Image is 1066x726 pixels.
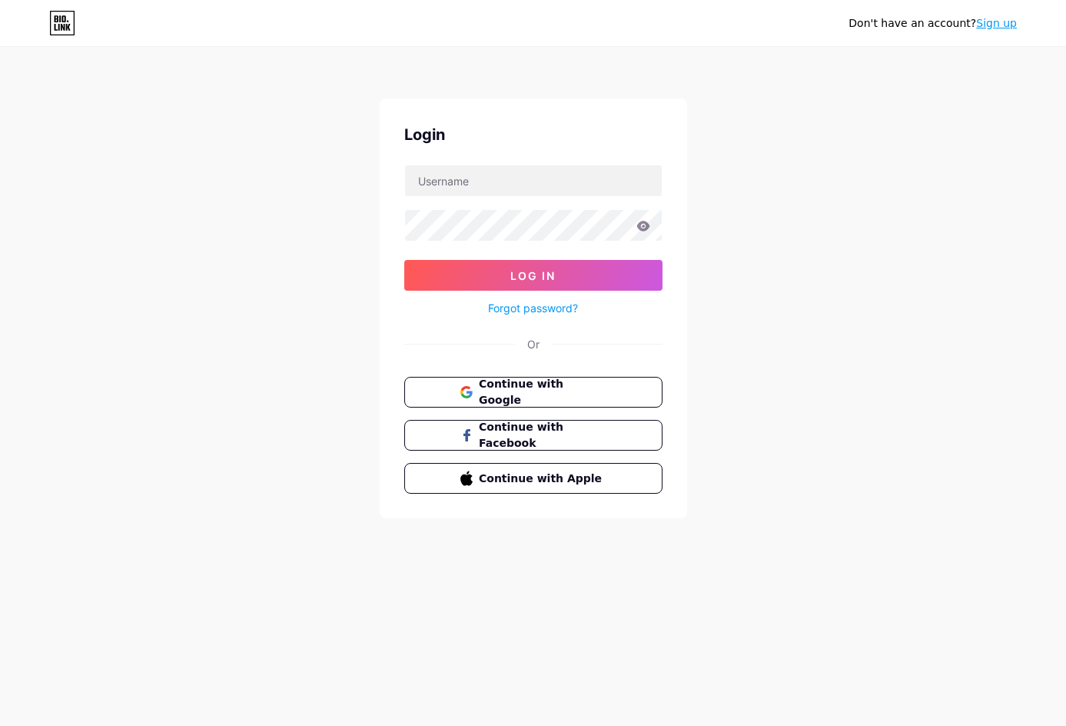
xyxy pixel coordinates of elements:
span: Continue with Apple [479,471,606,487]
button: Continue with Google [404,377,663,408]
span: Continue with Facebook [479,419,606,451]
div: Or [527,336,540,352]
a: Forgot password? [488,300,578,316]
div: Don't have an account? [848,15,1017,32]
div: Login [404,123,663,146]
span: Log In [510,269,556,282]
input: Username [405,165,662,196]
button: Continue with Apple [404,463,663,494]
a: Sign up [976,17,1017,29]
button: Continue with Facebook [404,420,663,451]
button: Log In [404,260,663,291]
span: Continue with Google [479,376,606,408]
